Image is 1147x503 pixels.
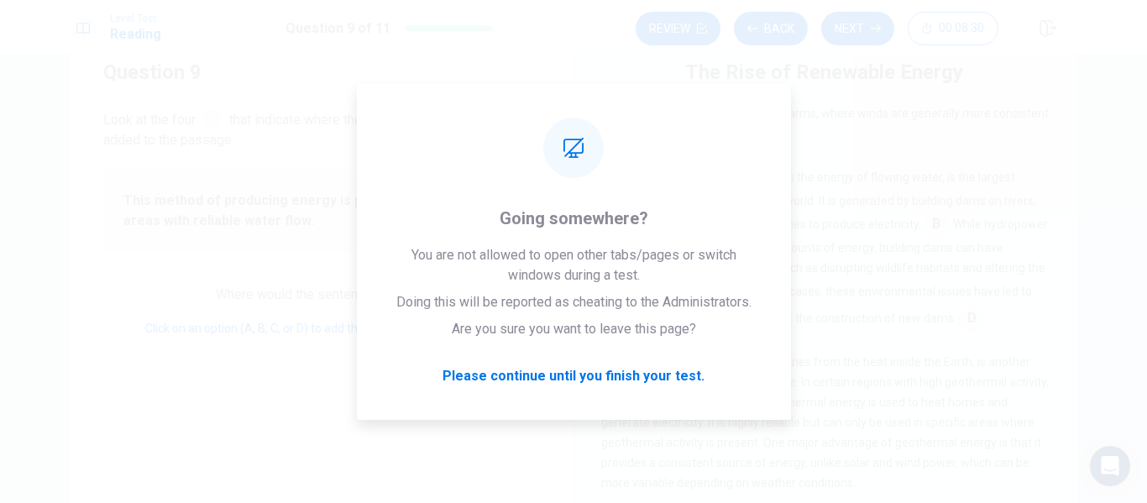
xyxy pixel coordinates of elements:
span: Hydropower, which uses the energy of flowing water, is the largest source of renewable energy in ... [601,170,1036,231]
span: 00:08:30 [939,22,984,35]
div: 5 [601,352,628,379]
span: Click on an option (A, B, C, or D) to add the sentence to the passage [145,322,498,335]
span: Where would the sentence best fit? [216,286,427,302]
div: 4 [601,164,628,191]
span: B [923,211,950,238]
span: Look at the four that indicate where the following sentence could be added to the passage: [103,106,540,150]
span: This method of producing energy is particularly useful in areas with reliable water flow. [123,191,520,231]
button: Next [821,12,894,45]
span: In some cases, these environmental issues have led to protests and legal battles to prevent the c... [601,285,1032,325]
h1: Reading [110,24,161,45]
button: Back [734,12,808,45]
span: Level Test [110,13,161,24]
span: Geothermal energy, which comes from the heat inside the Earth, is another important renewable res... [601,355,1049,490]
h4: The Rise of Renewable Energy [685,59,963,86]
h4: Question 9 [103,59,540,86]
div: Open Intercom Messenger [1090,446,1130,486]
span: D [958,305,985,332]
button: 00:08:30 [908,12,998,45]
button: Review [636,12,720,45]
span: C [715,278,741,305]
h1: Question 9 of 11 [285,18,390,39]
span: A [636,164,663,191]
